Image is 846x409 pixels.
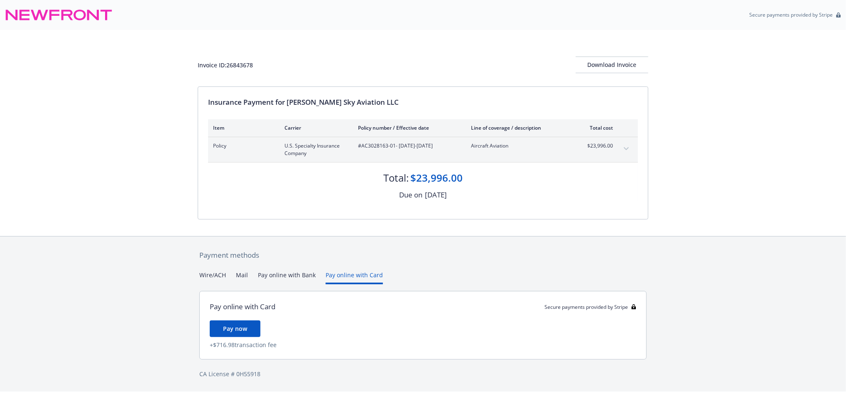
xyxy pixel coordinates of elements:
[358,142,458,150] span: #AC3028163-01 - [DATE]-[DATE]
[213,142,271,150] span: Policy
[425,190,447,200] div: [DATE]
[620,142,633,155] button: expand content
[213,124,271,131] div: Item
[582,124,613,131] div: Total cost
[399,190,422,200] div: Due on
[358,124,458,131] div: Policy number / Effective date
[471,124,569,131] div: Line of coverage / description
[471,142,569,150] span: Aircraft Aviation
[284,124,345,131] div: Carrier
[199,250,647,261] div: Payment methods
[749,11,833,18] p: Secure payments provided by Stripe
[544,303,636,310] div: Secure payments provided by Stripe
[383,171,409,185] div: Total:
[199,271,226,284] button: Wire/ACH
[210,340,636,349] div: + $716.98 transaction fee
[326,271,383,284] button: Pay online with Card
[576,57,648,73] button: Download Invoice
[410,171,463,185] div: $23,996.00
[210,301,275,312] div: Pay online with Card
[582,142,613,150] span: $23,996.00
[236,271,248,284] button: Mail
[208,137,638,162] div: PolicyU.S. Specialty Insurance Company#AC3028163-01- [DATE]-[DATE]Aircraft Aviation$23,996.00expa...
[199,370,647,378] div: CA License # 0H55918
[284,142,345,157] span: U.S. Specialty Insurance Company
[208,97,638,108] div: Insurance Payment for [PERSON_NAME] Sky Aviation LLC
[258,271,316,284] button: Pay online with Bank
[198,61,253,69] div: Invoice ID: 26843678
[210,320,260,337] button: Pay now
[223,325,247,333] span: Pay now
